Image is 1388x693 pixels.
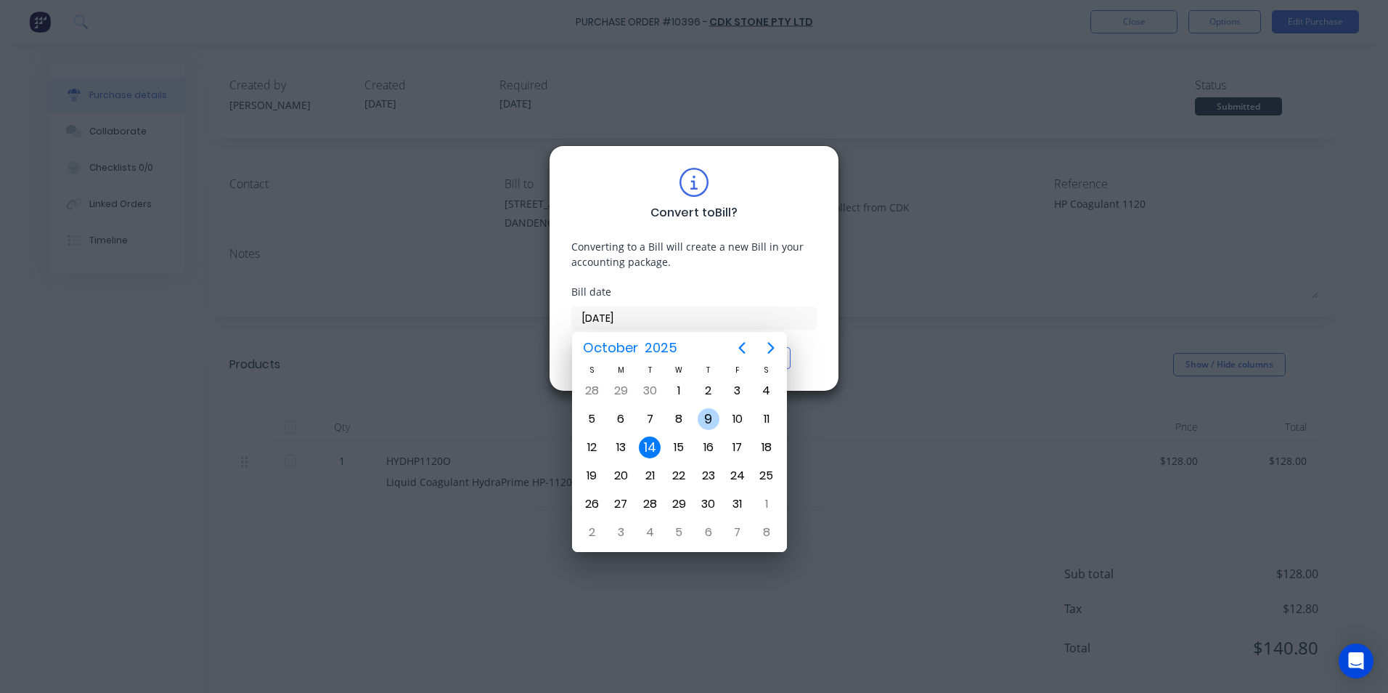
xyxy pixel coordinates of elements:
div: Sunday, October 26, 2025 [581,493,603,515]
div: Sunday, October 12, 2025 [581,437,603,458]
div: Friday, October 3, 2025 [727,380,748,402]
div: Sunday, November 2, 2025 [581,522,603,543]
div: Wednesday, October 22, 2025 [668,465,690,487]
div: Wednesday, October 15, 2025 [668,437,690,458]
div: Tuesday, October 21, 2025 [639,465,661,487]
div: Saturday, October 11, 2025 [756,408,777,430]
div: Sunday, September 28, 2025 [581,380,603,402]
div: Saturday, November 1, 2025 [756,493,777,515]
div: Saturday, October 25, 2025 [756,465,777,487]
div: Wednesday, October 8, 2025 [668,408,690,430]
div: Thursday, October 30, 2025 [698,493,719,515]
div: Tuesday, October 28, 2025 [639,493,661,515]
div: M [606,364,635,376]
div: Converting to a Bill will create a new Bill in your accounting package. [571,239,817,269]
div: Friday, October 10, 2025 [727,408,748,430]
div: T [694,364,723,376]
div: Tuesday, September 30, 2025 [639,380,661,402]
div: Friday, October 31, 2025 [727,493,748,515]
div: Monday, October 27, 2025 [610,493,632,515]
div: W [664,364,693,376]
span: 2025 [641,335,680,361]
div: Friday, October 24, 2025 [727,465,748,487]
div: Thursday, October 23, 2025 [698,465,719,487]
div: Saturday, October 18, 2025 [756,437,777,458]
div: Wednesday, October 29, 2025 [668,493,690,515]
div: F [723,364,752,376]
div: Monday, October 6, 2025 [610,408,632,430]
div: Thursday, October 16, 2025 [698,437,719,458]
div: Thursday, October 2, 2025 [698,380,719,402]
button: Previous page [727,333,756,362]
button: October2025 [573,335,686,361]
div: Monday, September 29, 2025 [610,380,632,402]
div: Open Intercom Messenger [1339,644,1373,678]
div: Convert to Bill ? [650,204,738,222]
div: Wednesday, November 5, 2025 [668,522,690,543]
div: T [635,364,664,376]
div: Bill date [571,284,817,299]
div: S [577,364,606,376]
button: Next page [756,333,785,362]
div: S [752,364,781,376]
div: Sunday, October 5, 2025 [581,408,603,430]
div: Tuesday, October 7, 2025 [639,408,661,430]
div: Saturday, October 4, 2025 [756,380,777,402]
div: Friday, October 17, 2025 [727,437,748,458]
div: Today, Tuesday, October 14, 2025 [639,437,661,458]
div: Monday, October 13, 2025 [610,437,632,458]
div: Tuesday, November 4, 2025 [639,522,661,543]
div: Thursday, October 9, 2025 [698,408,719,430]
div: Monday, October 20, 2025 [610,465,632,487]
span: October [579,335,641,361]
div: Friday, November 7, 2025 [727,522,748,543]
div: Thursday, November 6, 2025 [698,522,719,543]
div: Wednesday, October 1, 2025 [668,380,690,402]
div: Sunday, October 19, 2025 [581,465,603,487]
div: Monday, November 3, 2025 [610,522,632,543]
div: Saturday, November 8, 2025 [756,522,777,543]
